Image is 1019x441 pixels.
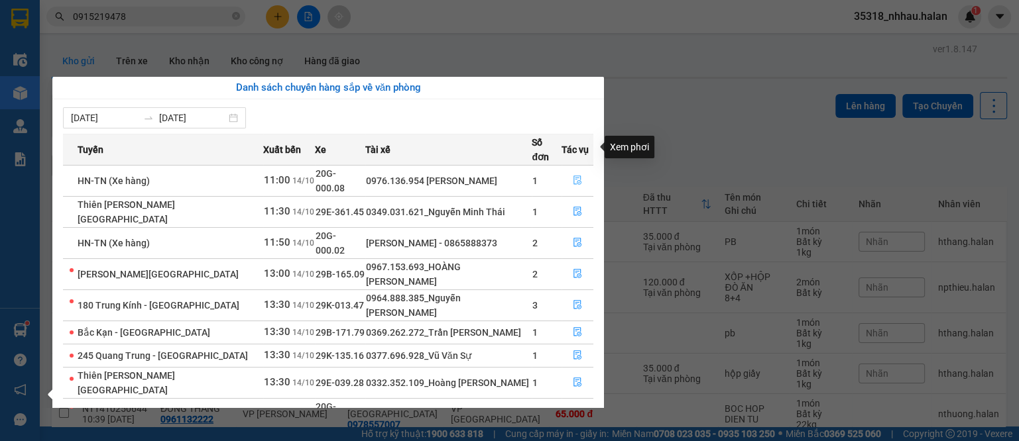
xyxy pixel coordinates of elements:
span: 11:50 [264,236,290,248]
span: 14/10 [292,351,314,360]
span: 29E-361.45 [316,207,364,217]
span: file-done [573,269,582,279]
span: 14/10 [292,238,314,248]
span: file-done [573,300,582,311]
span: Xe [315,142,326,157]
div: [PERSON_NAME] - 0865888373 [366,236,532,250]
span: 13:30 [264,326,290,338]
span: Số đơn [532,135,561,164]
span: 1 [532,350,538,361]
span: 2 [532,238,538,248]
span: file-done [573,175,582,186]
span: Tài xế [365,142,390,157]
span: 14/10 [292,301,314,310]
span: Thiên [PERSON_NAME][GEOGRAPHIC_DATA] [78,199,175,224]
span: HN-TN (Xe hàng) [78,238,150,248]
div: 0332.352.109_Hoàng [PERSON_NAME] [366,375,532,390]
div: 0349.031.621_Nguyễn Minh Thái [366,205,532,219]
span: 20G-000.08 [316,168,345,193]
span: 29K-013.47 [316,300,364,311]
div: 0964.888.385_Nguyễn [PERSON_NAME] [366,291,532,320]
span: 14/10 [292,328,314,337]
span: Xuất bến [263,142,301,157]
span: 13:45 [264,407,290,419]
button: file-done [562,295,593,316]
span: 14/10 [292,176,314,185]
span: 180 Trung Kính - [GEOGRAPHIC_DATA] [78,300,239,311]
span: 13:00 [264,268,290,279]
span: file-done [573,377,582,388]
button: file-done [562,372,593,393]
span: file-done [573,207,582,217]
span: 13:30 [264,376,290,388]
span: file-done [573,350,582,361]
div: Xem phơi [605,136,654,158]
button: file-done [562,264,593,285]
div: 0369.262.272_Trần [PERSON_NAME] [366,325,532,340]
input: Đến ngày [159,111,226,125]
span: 14/10 [292,207,314,217]
span: 3 [532,300,538,311]
span: 20G-000.03 [316,401,345,426]
span: 1 [532,175,538,186]
span: Thiên [PERSON_NAME][GEOGRAPHIC_DATA] [78,370,175,395]
button: file-done [562,345,593,366]
span: 14/10 [292,269,314,279]
span: swap-right [143,113,154,123]
div: 0976.136.954 [PERSON_NAME] [366,173,532,188]
div: Danh sách chuyến hàng sắp về văn phòng [63,80,593,96]
span: HN-TN (Xe hàng) [78,175,150,186]
span: 1 [532,377,538,388]
span: 29E-039.28 [316,377,364,388]
span: 20G-000.02 [316,230,345,256]
span: 29B-171.79 [316,327,365,338]
span: 14/10 [292,378,314,387]
span: 29K-135.16 [316,350,364,361]
span: 245 Quang Trung - [GEOGRAPHIC_DATA] [78,350,248,361]
span: Tuyến [78,142,103,157]
span: 13:30 [264,299,290,311]
span: 2 [532,269,538,279]
button: file-done [562,322,593,343]
button: file-done [562,201,593,222]
button: file-done [562,170,593,191]
span: 11:30 [264,205,290,217]
span: 29B-165.09 [316,269,365,279]
span: Tác vụ [562,142,589,157]
span: file-done [573,238,582,248]
input: Từ ngày [71,111,138,125]
span: 11:00 [264,174,290,186]
button: file-done [562,403,593,424]
div: 0967.153.693_HOÀNG [PERSON_NAME] [366,260,532,289]
span: to [143,113,154,123]
span: [PERSON_NAME][GEOGRAPHIC_DATA] [78,269,239,279]
span: Bắc Kạn - [GEOGRAPHIC_DATA] [78,327,210,338]
div: [PERSON_NAME] [366,407,532,421]
span: 1 [532,207,538,217]
button: file-done [562,232,593,254]
span: 1 [532,327,538,338]
span: file-done [573,327,582,338]
span: 13:30 [264,349,290,361]
div: 0377.696.928_Vũ Văn Sự [366,348,532,363]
